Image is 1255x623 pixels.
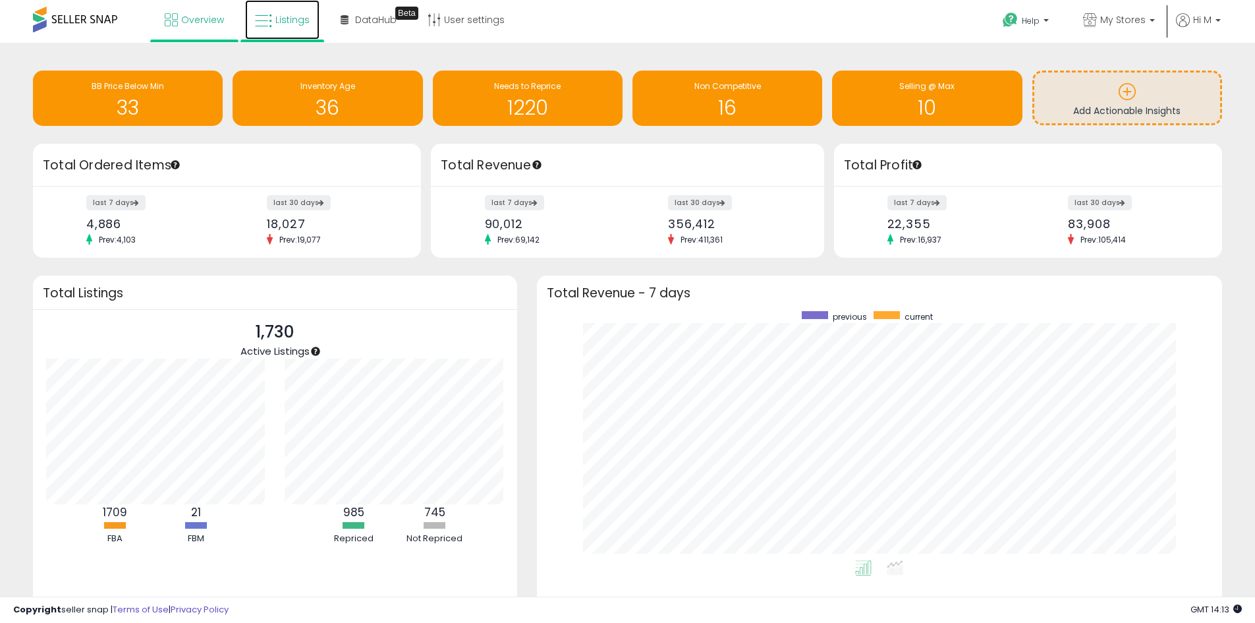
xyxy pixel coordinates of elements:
[169,159,181,171] div: Tooltip anchor
[113,603,169,616] a: Terms of Use
[13,604,229,616] div: seller snap | |
[668,195,732,210] label: last 30 days
[76,533,155,545] div: FBA
[240,344,310,358] span: Active Listings
[355,13,397,26] span: DataHub
[13,603,61,616] strong: Copyright
[181,13,224,26] span: Overview
[547,288,1212,298] h3: Total Revenue - 7 days
[1193,13,1212,26] span: Hi M
[1068,195,1132,210] label: last 30 days
[86,195,146,210] label: last 7 days
[485,217,618,231] div: 90,012
[395,533,474,545] div: Not Repriced
[893,234,948,245] span: Prev: 16,937
[1002,12,1018,28] i: Get Help
[494,80,561,92] span: Needs to Reprice
[694,80,761,92] span: Non Competitive
[632,71,822,126] a: Non Competitive 16
[531,159,543,171] div: Tooltip anchor
[639,97,816,119] h1: 16
[433,71,623,126] a: Needs to Reprice 1220
[844,156,1212,175] h3: Total Profit
[171,603,229,616] a: Privacy Policy
[103,504,127,520] b: 1709
[911,159,923,171] div: Tooltip anchor
[441,156,814,175] h3: Total Revenue
[1074,234,1132,245] span: Prev: 105,414
[314,533,393,545] div: Repriced
[273,234,327,245] span: Prev: 19,077
[674,234,729,245] span: Prev: 411,361
[240,320,310,345] p: 1,730
[310,345,321,357] div: Tooltip anchor
[491,234,546,245] span: Prev: 69,142
[668,217,801,231] div: 356,412
[43,156,411,175] h3: Total Ordered Items
[86,217,217,231] div: 4,886
[92,234,142,245] span: Prev: 4,103
[833,311,867,322] span: previous
[1190,603,1242,616] span: 2025-09-10 14:13 GMT
[267,217,398,231] div: 18,027
[832,71,1022,126] a: Selling @ Max 10
[992,2,1062,43] a: Help
[1022,15,1040,26] span: Help
[1176,13,1221,43] a: Hi M
[43,288,507,298] h3: Total Listings
[275,13,310,26] span: Listings
[887,195,947,210] label: last 7 days
[887,217,1018,231] div: 22,355
[300,80,355,92] span: Inventory Age
[1034,73,1220,123] a: Add Actionable Insights
[839,97,1015,119] h1: 10
[485,195,544,210] label: last 7 days
[33,71,223,126] a: BB Price Below Min 33
[1068,217,1199,231] div: 83,908
[424,504,445,520] b: 745
[905,311,933,322] span: current
[191,504,201,520] b: 21
[899,80,955,92] span: Selling @ Max
[1100,13,1146,26] span: My Stores
[233,71,422,126] a: Inventory Age 36
[439,97,616,119] h1: 1220
[343,504,364,520] b: 985
[1073,104,1181,117] span: Add Actionable Insights
[92,80,164,92] span: BB Price Below Min
[40,97,216,119] h1: 33
[157,533,236,545] div: FBM
[395,7,418,20] div: Tooltip anchor
[239,97,416,119] h1: 36
[267,195,331,210] label: last 30 days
